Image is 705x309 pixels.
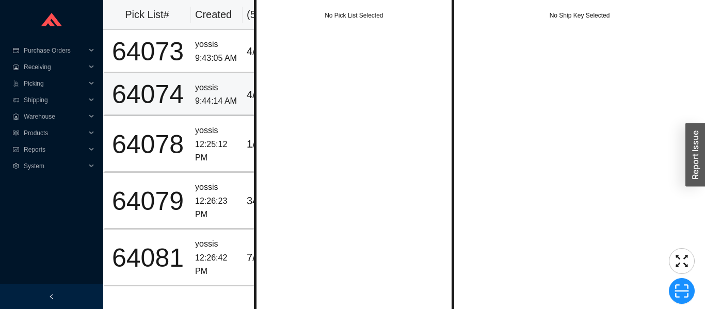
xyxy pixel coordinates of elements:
span: System [24,158,86,174]
div: No Pick List Selected [257,10,452,21]
div: 9:44:14 AM [195,94,238,108]
div: 64081 [109,245,187,271]
span: read [12,130,20,136]
div: yossis [195,38,238,52]
span: left [49,294,55,300]
span: setting [12,163,20,169]
div: 64073 [109,39,187,64]
div: 64074 [109,82,187,107]
div: 64078 [109,132,187,157]
span: Picking [24,75,86,92]
div: 4 / 48 [247,43,278,60]
span: Purchase Orders [24,42,86,59]
div: 1 / 1 [247,136,278,153]
button: fullscreen [669,248,695,274]
div: 12:26:23 PM [195,194,238,222]
div: ( 5 ) [247,6,280,23]
div: 12:26:42 PM [195,251,238,279]
span: credit-card [12,47,20,54]
button: scan [669,278,695,304]
span: fund [12,147,20,153]
div: No Ship Key Selected [454,10,705,21]
div: 64079 [109,188,187,214]
div: 4 / 15 [247,86,278,103]
span: Reports [24,141,86,158]
span: scan [669,283,694,299]
span: Warehouse [24,108,86,125]
div: 12:25:12 PM [195,138,238,165]
span: Products [24,125,86,141]
div: yossis [195,181,238,194]
span: fullscreen [669,253,694,269]
div: 7 / 7 [247,249,278,266]
div: 34 / 34 [247,192,278,209]
span: Receiving [24,59,86,75]
div: yossis [195,124,238,138]
div: yossis [195,81,238,95]
div: 9:43:05 AM [195,52,238,66]
div: yossis [195,237,238,251]
span: Shipping [24,92,86,108]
